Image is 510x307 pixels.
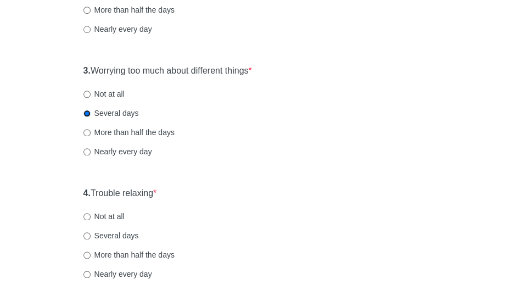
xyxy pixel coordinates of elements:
[83,65,252,77] label: Worrying too much about different things
[83,7,91,14] input: More than half the days
[83,249,175,260] label: More than half the days
[83,188,91,198] strong: 4.
[83,211,125,222] label: Not at all
[83,213,91,220] input: Not at all
[83,108,139,119] label: Several days
[83,187,157,200] label: Trouble relaxing
[83,252,91,259] input: More than half the days
[83,110,91,117] input: Several days
[83,232,91,239] input: Several days
[83,24,152,35] label: Nearly every day
[83,88,125,99] label: Not at all
[83,127,175,138] label: More than half the days
[83,129,91,136] input: More than half the days
[83,148,91,155] input: Nearly every day
[83,4,175,15] label: More than half the days
[83,269,152,280] label: Nearly every day
[83,271,91,278] input: Nearly every day
[83,230,139,241] label: Several days
[83,66,91,75] strong: 3.
[83,26,91,33] input: Nearly every day
[83,91,91,98] input: Not at all
[83,146,152,157] label: Nearly every day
